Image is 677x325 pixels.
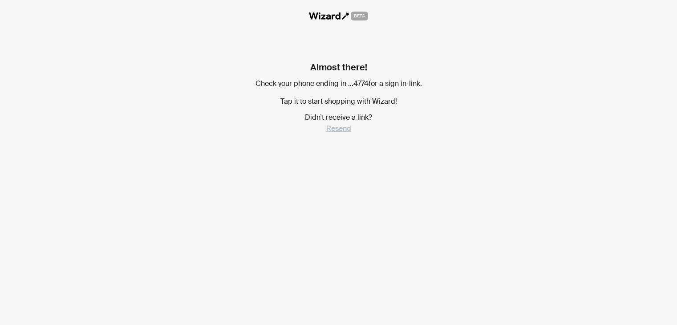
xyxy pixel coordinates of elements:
div: Tap it to start shopping with Wizard! [255,96,422,107]
span: BETA [351,12,368,20]
span: Resend [326,124,351,133]
button: Resend [326,121,352,135]
h1: Almost there! [255,61,422,74]
div: Check your phone ending in … 4774 for a sign in-link. [255,78,422,89]
div: Didn’t receive a link? [255,114,422,135]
